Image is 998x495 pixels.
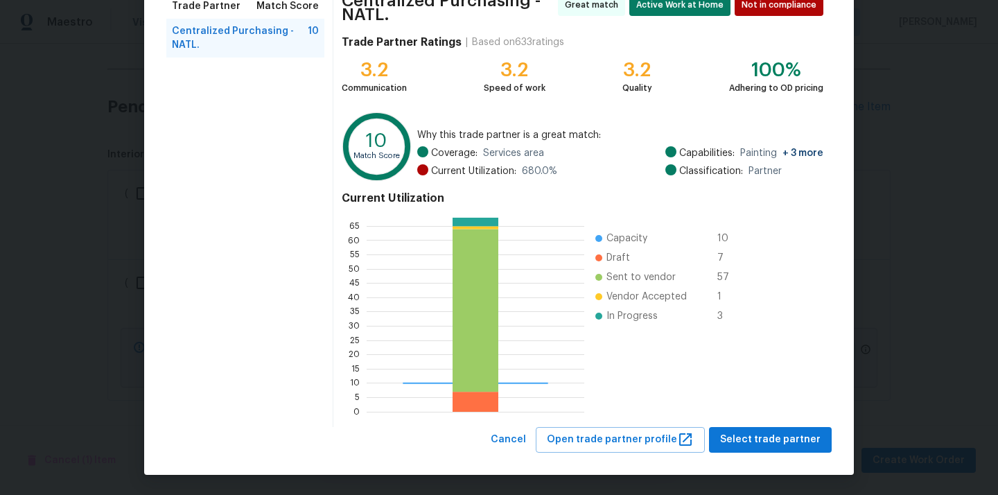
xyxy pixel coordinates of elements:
[485,427,532,453] button: Cancel
[491,431,526,449] span: Cancel
[484,81,545,95] div: Speed of work
[606,309,658,323] span: In Progress
[547,431,694,449] span: Open trade partner profile
[366,131,387,150] text: 10
[472,35,564,49] div: Based on 633 ratings
[351,365,360,373] text: 15
[348,293,360,302] text: 40
[355,393,360,401] text: 5
[740,146,823,160] span: Painting
[431,146,478,160] span: Coverage:
[606,251,630,265] span: Draft
[720,431,821,449] span: Select trade partner
[342,63,407,77] div: 3.2
[350,336,360,345] text: 25
[342,35,462,49] h4: Trade Partner Ratings
[483,146,544,160] span: Services area
[748,164,782,178] span: Partner
[606,270,676,284] span: Sent to vendor
[350,250,360,259] text: 55
[729,81,823,95] div: Adhering to OD pricing
[353,152,400,159] text: Match Score
[172,24,308,52] span: Centralized Purchasing - NATL.
[349,350,360,358] text: 20
[349,222,360,230] text: 65
[522,164,557,178] span: 680.0 %
[729,63,823,77] div: 100%
[348,236,360,245] text: 60
[350,379,360,388] text: 10
[782,148,823,158] span: + 3 more
[709,427,832,453] button: Select trade partner
[606,232,647,245] span: Capacity
[679,164,743,178] span: Classification:
[349,279,360,287] text: 45
[353,408,360,416] text: 0
[536,427,705,453] button: Open trade partner profile
[622,81,652,95] div: Quality
[717,232,739,245] span: 10
[462,35,472,49] div: |
[417,128,823,142] span: Why this trade partner is a great match:
[622,63,652,77] div: 3.2
[606,290,687,304] span: Vendor Accepted
[717,309,739,323] span: 3
[717,270,739,284] span: 57
[679,146,735,160] span: Capabilities:
[717,251,739,265] span: 7
[350,308,360,316] text: 35
[342,191,823,205] h4: Current Utilization
[484,63,545,77] div: 3.2
[308,24,319,52] span: 10
[717,290,739,304] span: 1
[349,265,360,273] text: 50
[349,322,360,330] text: 30
[342,81,407,95] div: Communication
[431,164,516,178] span: Current Utilization:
